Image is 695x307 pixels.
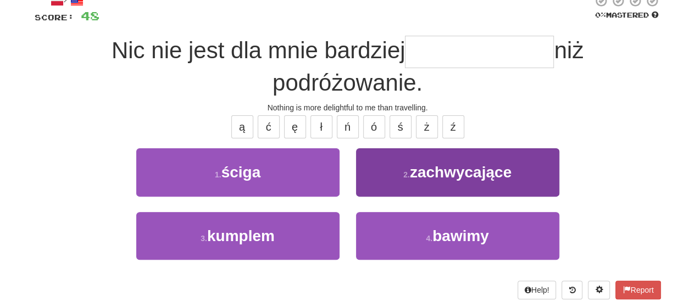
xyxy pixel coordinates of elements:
span: ściga [221,164,261,181]
span: Nic nie jest dla mnie bardziej [112,37,405,63]
span: 0 % [595,10,606,19]
small: 1 . [215,170,221,179]
button: ą [231,115,253,138]
span: Score: [35,13,74,22]
span: 48 [81,9,99,23]
button: 2.zachwycające [356,148,559,196]
button: ż [416,115,438,138]
button: ó [363,115,385,138]
button: ź [442,115,464,138]
button: Help! [518,281,557,299]
button: ć [258,115,280,138]
button: 1.ściga [136,148,340,196]
button: ś [390,115,412,138]
span: niż podróżowanie. [273,37,583,96]
button: Round history (alt+y) [561,281,582,299]
button: 4.bawimy [356,212,559,260]
span: kumplem [207,227,275,244]
small: 3 . [201,234,207,243]
button: ń [337,115,359,138]
small: 4 . [426,234,432,243]
button: Report [615,281,660,299]
small: 2 . [403,170,410,179]
button: ł [310,115,332,138]
div: Nothing is more delightful to me than travelling. [35,102,661,113]
button: 3.kumplem [136,212,340,260]
span: bawimy [432,227,489,244]
button: ę [284,115,306,138]
span: zachwycające [410,164,511,181]
div: Mastered [593,10,661,20]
